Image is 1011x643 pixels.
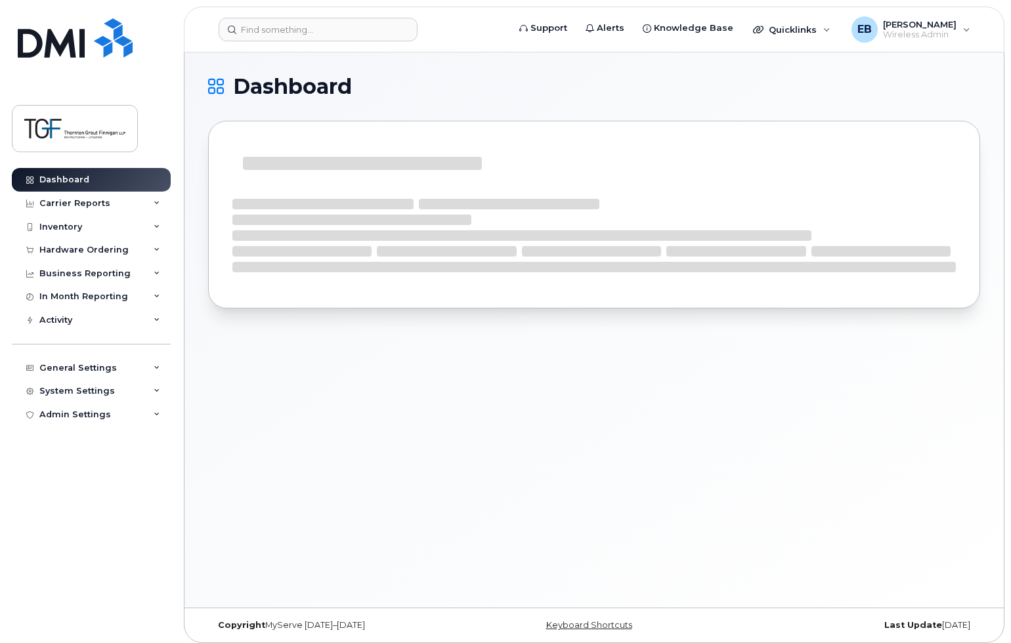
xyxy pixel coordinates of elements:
strong: Copyright [218,620,265,630]
div: MyServe [DATE]–[DATE] [208,620,465,631]
strong: Last Update [884,620,942,630]
div: [DATE] [723,620,980,631]
a: Keyboard Shortcuts [546,620,632,630]
span: Dashboard [233,77,352,96]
